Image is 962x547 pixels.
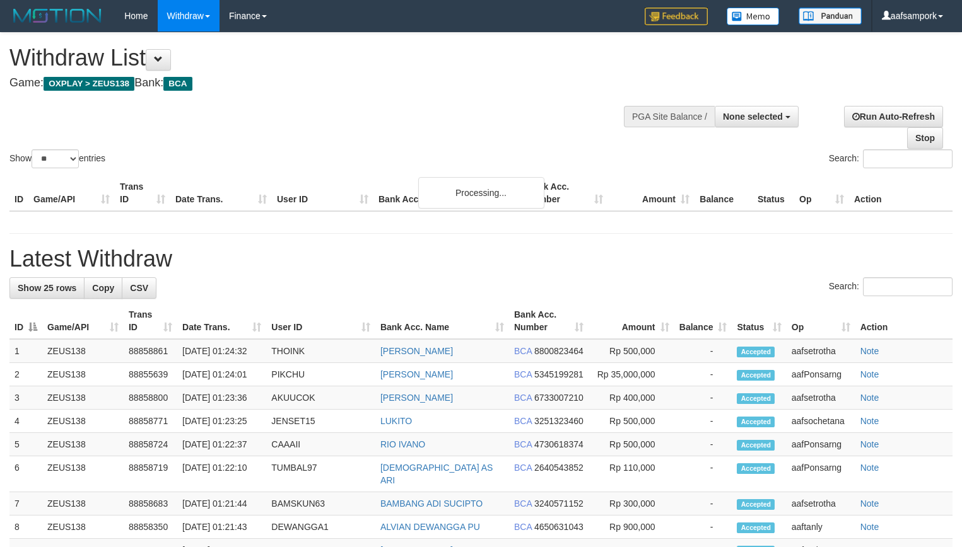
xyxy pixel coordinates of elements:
td: 8 [9,515,42,539]
span: Copy 4730618374 to clipboard [534,439,584,449]
span: Copy 6733007210 to clipboard [534,393,584,403]
td: 2 [9,363,42,386]
td: - [674,433,732,456]
span: Accepted [737,417,775,427]
input: Search: [863,149,953,168]
span: BCA [514,463,532,473]
td: Rp 300,000 [589,492,674,515]
td: 5 [9,433,42,456]
td: BAMSKUN63 [266,492,375,515]
th: Date Trans.: activate to sort column ascending [177,303,266,339]
th: Date Trans. [170,175,272,211]
td: - [674,386,732,410]
span: OXPLAY > ZEUS138 [44,77,134,91]
a: Show 25 rows [9,277,85,299]
span: BCA [514,522,532,532]
span: Copy 4650631043 to clipboard [534,522,584,532]
th: Op: activate to sort column ascending [787,303,855,339]
td: Rp 35,000,000 [589,363,674,386]
th: Balance: activate to sort column ascending [674,303,732,339]
a: Note [860,522,879,532]
td: THOINK [266,339,375,363]
th: Game/API: activate to sort column ascending [42,303,124,339]
td: CAAAII [266,433,375,456]
span: Accepted [737,440,775,451]
a: Stop [907,127,943,149]
td: aafPonsarng [787,363,855,386]
td: 6 [9,456,42,492]
a: Run Auto-Refresh [844,106,943,127]
th: Trans ID: activate to sort column ascending [124,303,177,339]
span: Accepted [737,347,775,357]
span: BCA [514,393,532,403]
th: Op [794,175,849,211]
td: ZEUS138 [42,515,124,539]
a: Note [860,346,879,356]
span: Copy 2640543852 to clipboard [534,463,584,473]
td: Rp 500,000 [589,433,674,456]
th: Amount: activate to sort column ascending [589,303,674,339]
td: [DATE] 01:22:10 [177,456,266,492]
th: Bank Acc. Name: activate to sort column ascending [375,303,509,339]
img: Feedback.jpg [645,8,708,25]
th: Trans ID [115,175,170,211]
th: User ID [272,175,373,211]
span: Copy 3240571152 to clipboard [534,498,584,509]
span: CSV [130,283,148,293]
td: [DATE] 01:23:36 [177,386,266,410]
span: Accepted [737,393,775,404]
th: ID: activate to sort column descending [9,303,42,339]
a: Note [860,439,879,449]
input: Search: [863,277,953,296]
span: Copy 5345199281 to clipboard [534,369,584,379]
th: Action [849,175,953,211]
td: - [674,515,732,539]
a: [PERSON_NAME] [380,369,453,379]
td: 88858350 [124,515,177,539]
button: None selected [715,106,799,127]
span: Copy [92,283,114,293]
label: Search: [829,149,953,168]
span: BCA [163,77,192,91]
span: None selected [723,112,783,122]
a: [PERSON_NAME] [380,346,453,356]
a: Note [860,463,879,473]
td: [DATE] 01:21:43 [177,515,266,539]
th: Bank Acc. Number: activate to sort column ascending [509,303,589,339]
td: ZEUS138 [42,339,124,363]
span: BCA [514,369,532,379]
span: Copy 8800823464 to clipboard [534,346,584,356]
td: 88855639 [124,363,177,386]
img: MOTION_logo.png [9,6,105,25]
td: DEWANGGA1 [266,515,375,539]
th: Status [753,175,794,211]
a: [DEMOGRAPHIC_DATA] AS ARI [380,463,493,485]
td: - [674,492,732,515]
td: [DATE] 01:24:32 [177,339,266,363]
td: aafsetrotha [787,339,855,363]
a: Note [860,369,879,379]
td: [DATE] 01:24:01 [177,363,266,386]
td: ZEUS138 [42,363,124,386]
a: ALVIAN DEWANGGA PU [380,522,480,532]
th: Status: activate to sort column ascending [732,303,786,339]
td: 1 [9,339,42,363]
td: aafsochetana [787,410,855,433]
td: - [674,456,732,492]
td: ZEUS138 [42,456,124,492]
h4: Game: Bank: [9,77,629,89]
td: 88858724 [124,433,177,456]
label: Search: [829,277,953,296]
img: Button%20Memo.svg [727,8,780,25]
th: Game/API [28,175,115,211]
td: Rp 500,000 [589,339,674,363]
span: Accepted [737,499,775,510]
div: PGA Site Balance / [624,106,715,127]
td: ZEUS138 [42,492,124,515]
td: aafsetrotha [787,386,855,410]
td: aafPonsarng [787,456,855,492]
td: - [674,339,732,363]
td: JENSET15 [266,410,375,433]
td: 3 [9,386,42,410]
td: ZEUS138 [42,386,124,410]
